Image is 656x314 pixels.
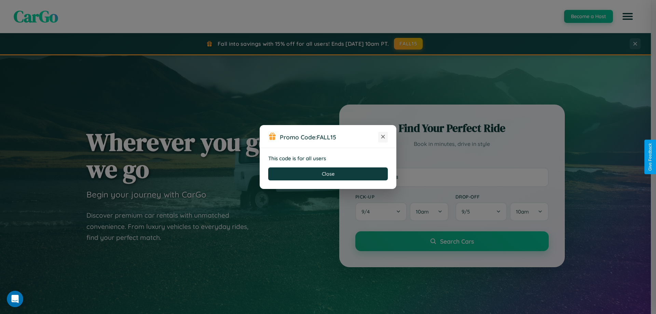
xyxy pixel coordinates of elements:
button: Close [268,167,388,180]
div: Open Intercom Messenger [7,291,23,307]
div: Give Feedback [648,143,653,171]
strong: This code is for all users [268,155,326,162]
h3: Promo Code: [280,133,378,141]
b: FALL15 [317,133,336,141]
